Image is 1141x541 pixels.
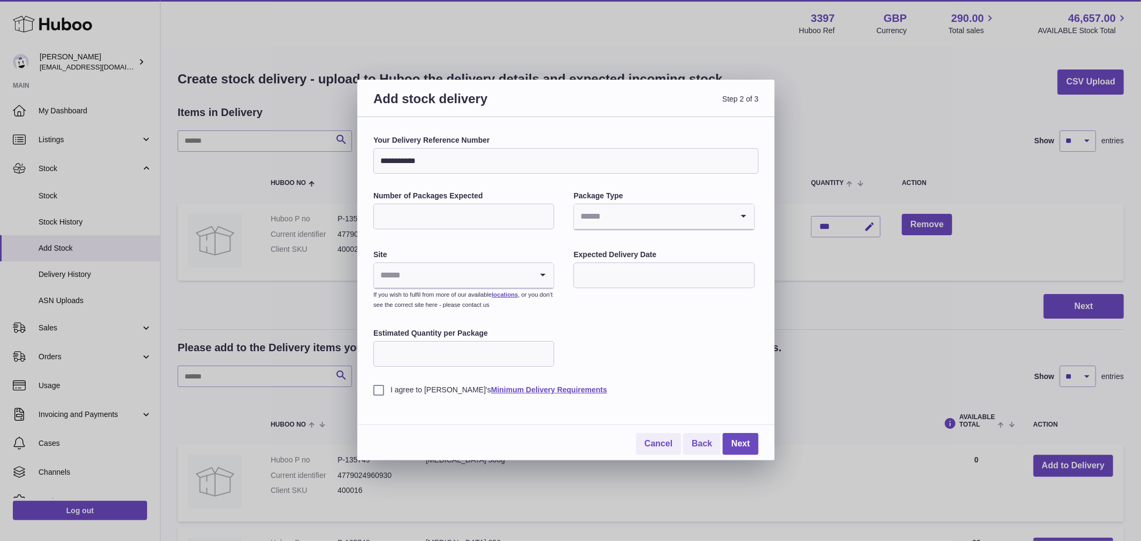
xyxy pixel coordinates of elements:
h3: Add stock delivery [373,90,566,120]
label: Expected Delivery Date [573,250,754,260]
a: Minimum Delivery Requirements [491,385,607,394]
a: Next [723,433,759,455]
span: Step 2 of 3 [566,90,759,120]
a: Back [683,433,721,455]
div: Search for option [374,263,554,289]
label: Estimated Quantity per Package [373,328,554,338]
input: Search for option [574,204,732,229]
label: Your Delivery Reference Number [373,135,759,145]
a: Cancel [636,433,681,455]
label: Package Type [573,191,754,201]
div: Search for option [574,204,754,230]
input: Search for option [374,263,532,288]
small: If you wish to fulfil from more of our available , or you don’t see the correct site here - pleas... [373,291,553,308]
label: I agree to [PERSON_NAME]'s [373,385,759,395]
a: locations [492,291,518,298]
label: Site [373,250,554,260]
label: Number of Packages Expected [373,191,554,201]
